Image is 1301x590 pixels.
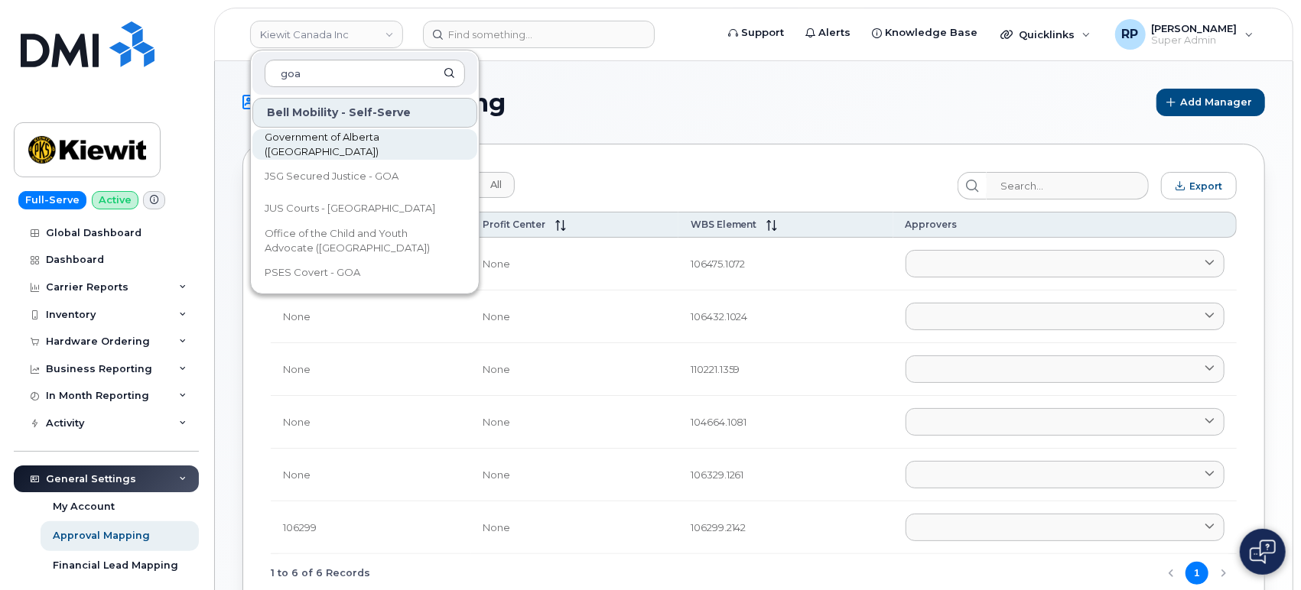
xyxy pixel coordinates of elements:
[678,290,893,343] td: 106432.1024
[252,98,477,128] div: Bell Mobility - Self-Serve
[1189,180,1222,192] span: Export
[471,238,678,290] td: None
[678,449,893,501] td: 106329.1261
[471,343,678,396] td: None
[491,179,503,191] span: All
[471,501,678,554] td: None
[265,60,465,87] input: Search
[252,258,477,288] a: PSES Covert - GOA
[483,219,546,230] span: Profit Center
[271,343,471,396] td: None
[471,396,678,449] td: None
[678,238,893,290] td: 106475.1072
[987,172,1149,199] input: Search...
[678,396,893,449] td: 104664.1081
[252,225,477,256] a: Office of the Child and Youth Advocate ([GEOGRAPHIC_DATA])
[265,169,398,184] span: JSG Secured Justice - GOA
[1156,89,1265,116] button: Add Manager
[265,265,360,280] span: PSES Covert - GOA
[265,201,435,216] span: JUS Courts - [GEOGRAPHIC_DATA]
[271,396,471,449] td: None
[1250,540,1276,564] img: Open chat
[252,161,477,192] a: JSG Secured Justice - GOA
[678,501,893,554] td: 106299.2142
[252,129,477,160] a: Government of Alberta ([GEOGRAPHIC_DATA])
[271,562,370,585] span: 1 to 6 of 6 Records
[271,501,471,554] td: 106299
[471,449,678,501] td: None
[1161,172,1237,199] button: Export
[1186,562,1208,585] button: Page 1
[691,219,757,230] span: WBS Element
[271,449,471,501] td: None
[1180,95,1252,109] span: Add Manager
[471,290,678,343] td: None
[252,193,477,224] a: JUS Courts - [GEOGRAPHIC_DATA]
[271,290,471,343] td: None
[678,343,893,396] td: 110221.1359
[906,219,958,230] span: Approvers
[265,226,441,256] span: Office of the Child and Youth Advocate ([GEOGRAPHIC_DATA])
[265,130,441,160] span: Government of Alberta ([GEOGRAPHIC_DATA])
